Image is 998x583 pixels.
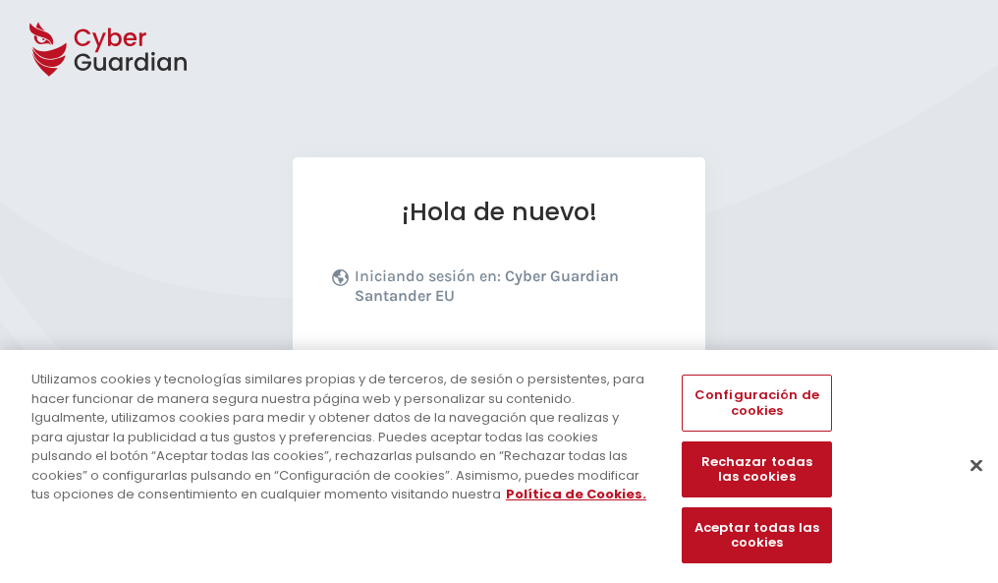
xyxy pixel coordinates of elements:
[31,370,652,504] div: Utilizamos cookies y tecnologías similares propias y de terceros, de sesión o persistentes, para ...
[355,266,619,305] b: Cyber Guardian Santander EU
[682,441,831,497] button: Rechazar todas las cookies
[682,375,831,431] button: Configuración de cookies
[506,485,646,503] a: Más información sobre su privacidad, se abre en una nueva pestaña
[355,266,661,316] p: Iniciando sesión en:
[332,197,666,227] h1: ¡Hola de nuevo!
[955,443,998,487] button: Cerrar
[682,507,831,563] button: Aceptar todas las cookies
